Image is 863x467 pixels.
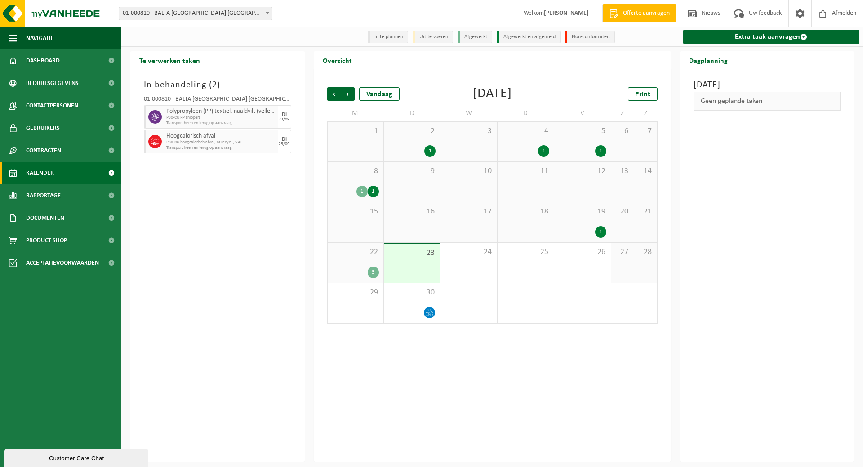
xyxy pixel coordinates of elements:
[680,51,737,69] h2: Dagplanning
[4,447,150,467] iframe: chat widget
[212,80,217,89] span: 2
[130,51,209,69] h2: Te verwerken taken
[445,247,492,257] span: 24
[639,166,652,176] span: 14
[445,207,492,217] span: 17
[368,267,379,278] div: 3
[445,166,492,176] span: 10
[332,166,379,176] span: 8
[26,94,78,117] span: Contactpersonen
[565,31,615,43] li: Non-conformiteit
[332,288,379,298] span: 29
[559,207,606,217] span: 19
[602,4,676,22] a: Offerte aanvragen
[683,30,860,44] a: Extra taak aanvragen
[282,137,287,142] div: DI
[332,207,379,217] span: 15
[26,49,60,72] span: Dashboard
[544,10,589,17] strong: [PERSON_NAME]
[144,78,291,92] h3: In behandeling ( )
[413,31,453,43] li: Uit te voeren
[26,252,99,274] span: Acceptatievoorwaarden
[694,92,841,111] div: Geen geplande taken
[498,105,554,121] td: D
[279,117,289,122] div: 23/09
[26,207,64,229] span: Documenten
[144,96,291,105] div: 01-000810 - BALTA [GEOGRAPHIC_DATA] [GEOGRAPHIC_DATA] - [GEOGRAPHIC_DATA]
[616,207,629,217] span: 20
[327,105,384,121] td: M
[26,72,79,94] span: Bedrijfsgegevens
[26,117,60,139] span: Gebruikers
[559,126,606,136] span: 5
[538,145,549,157] div: 1
[616,166,629,176] span: 13
[445,126,492,136] span: 3
[314,51,361,69] h2: Overzicht
[388,288,436,298] span: 30
[26,27,54,49] span: Navigatie
[388,207,436,217] span: 16
[166,108,276,115] span: Polypropyleen (PP) textiel, naaldvilt (vellen / linten)
[327,87,341,101] span: Vorige
[611,105,634,121] td: Z
[458,31,492,43] li: Afgewerkt
[502,166,549,176] span: 11
[166,133,276,140] span: Hoogcalorisch afval
[628,87,658,101] a: Print
[694,78,841,92] h3: [DATE]
[502,247,549,257] span: 25
[634,105,657,121] td: Z
[359,87,400,101] div: Vandaag
[341,87,355,101] span: Volgende
[166,115,276,120] span: P30-CU PP snippers
[559,166,606,176] span: 12
[440,105,497,121] td: W
[559,247,606,257] span: 26
[332,247,379,257] span: 22
[26,162,54,184] span: Kalender
[639,207,652,217] span: 21
[639,247,652,257] span: 28
[166,120,276,126] span: Transport heen en terug op aanvraag
[388,166,436,176] span: 9
[388,126,436,136] span: 2
[119,7,272,20] span: 01-000810 - BALTA OUDENAARDE NV - OUDENAARDE
[621,9,672,18] span: Offerte aanvragen
[388,248,436,258] span: 23
[616,247,629,257] span: 27
[502,126,549,136] span: 4
[368,186,379,197] div: 1
[554,105,611,121] td: V
[502,207,549,217] span: 18
[332,126,379,136] span: 1
[424,145,436,157] div: 1
[595,145,606,157] div: 1
[635,91,650,98] span: Print
[616,126,629,136] span: 6
[384,105,440,121] td: D
[639,126,652,136] span: 7
[595,226,606,238] div: 1
[26,139,61,162] span: Contracten
[473,87,512,101] div: [DATE]
[356,186,368,197] div: 1
[279,142,289,147] div: 23/09
[166,145,276,151] span: Transport heen en terug op aanvraag
[26,229,67,252] span: Product Shop
[166,140,276,145] span: P30-CU hoogcalorisch afval, nt recycl., VAF
[497,31,561,43] li: Afgewerkt en afgemeld
[368,31,408,43] li: In te plannen
[26,184,61,207] span: Rapportage
[282,112,287,117] div: DI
